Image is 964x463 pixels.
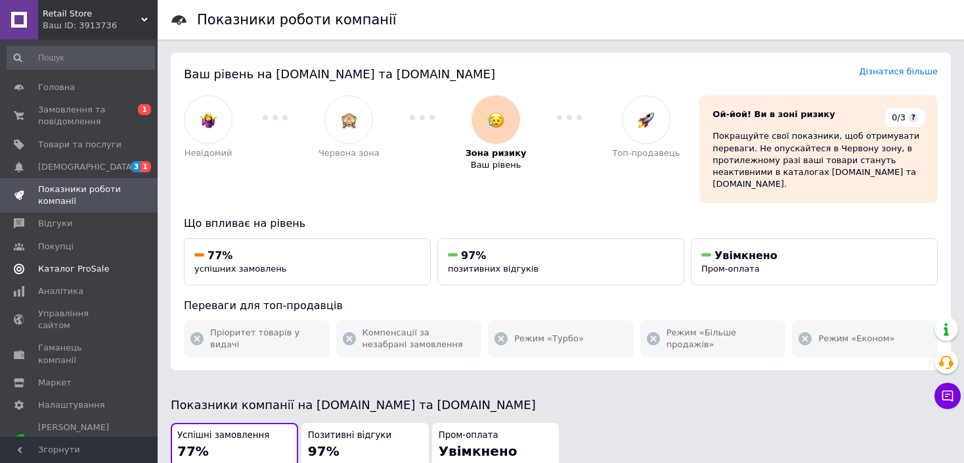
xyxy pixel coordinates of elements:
span: [PERSON_NAME] та рахунки [38,422,121,458]
img: :see_no_evil: [341,112,357,128]
span: ? [909,113,918,122]
span: Пріоритет товарів у видачі [210,327,323,351]
button: Чат з покупцем [934,383,961,409]
img: :woman-shrugging: [200,112,217,128]
span: Переваги для топ-продавців [184,299,343,312]
span: Що впливає на рівень [184,217,305,230]
span: Режим «Більше продажів» [667,327,779,351]
span: Каталог ProSale [38,263,109,275]
div: 0/3 [885,109,925,127]
h1: Показники роботи компанії [197,12,397,28]
div: Ваш ID: 3913736 [43,20,158,32]
span: Ой-йой! Ви в зоні ризику [712,109,835,119]
span: 97% [308,443,340,459]
span: Управління сайтом [38,308,121,331]
span: Головна [38,82,75,93]
span: Пром-оплата [701,264,760,274]
span: 77% [177,443,209,459]
span: Ваш рівень на [DOMAIN_NAME] та [DOMAIN_NAME] [184,67,495,81]
span: Гаманець компанії [38,342,121,366]
span: Покупці [38,241,74,253]
span: Увімкнено [714,249,778,262]
button: УвімкненоПром-оплата [691,238,938,286]
span: Позитивні відгуки [308,429,391,442]
span: Режим «Економ» [818,333,894,345]
span: Успішні замовлення [177,429,269,442]
span: Червона зона [318,147,380,159]
span: Зона ризику [466,147,527,159]
span: Товари та послуги [38,139,121,151]
span: [DEMOGRAPHIC_DATA] [38,161,135,173]
span: Налаштування [38,399,105,411]
input: Пошук [7,46,155,70]
div: Покращуйте свої показники, щоб отримувати переваги. Не опускайтеся в Червону зону, в протилежному... [712,130,925,190]
button: 97%позитивних відгуків [437,238,684,286]
span: Показники роботи компанії [38,183,121,207]
span: Ваш рівень [471,159,521,171]
span: Пром-оплата [439,429,498,442]
span: Аналітика [38,285,83,297]
span: Маркет [38,377,72,389]
span: позитивних відгуків [448,264,538,274]
span: успішних замовлень [194,264,286,274]
span: 3 [131,161,141,172]
img: :rocket: [638,112,654,128]
span: Retail Store [43,8,141,20]
span: Компенсації за незабрані замовлення [362,327,475,351]
span: Топ-продавець [612,147,680,159]
span: Відгуки [38,218,72,230]
span: Невідомий [185,147,232,159]
img: :disappointed_relieved: [488,112,504,128]
span: Увімкнено [439,443,517,459]
span: 97% [461,249,486,262]
button: 77%успішних замовлень [184,238,431,286]
span: 77% [208,249,232,262]
span: Режим «Турбо» [514,333,584,345]
span: 1 [141,161,151,172]
span: 1 [138,104,151,115]
span: Замовлення та повідомлення [38,104,121,128]
span: Показники компанії на [DOMAIN_NAME] та [DOMAIN_NAME] [171,398,536,412]
a: Дізнатися більше [859,66,938,76]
